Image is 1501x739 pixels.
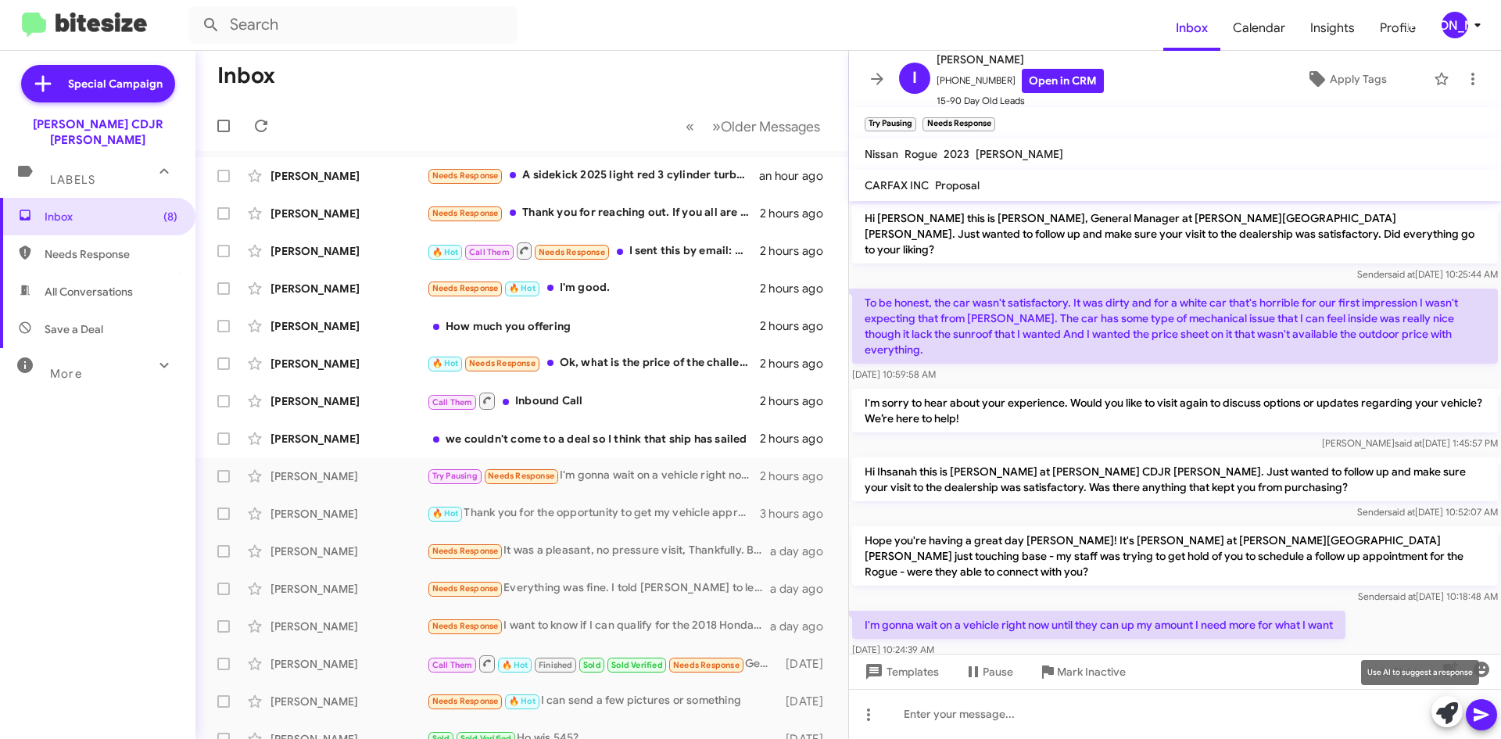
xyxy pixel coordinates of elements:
span: » [712,117,721,136]
span: [PERSON_NAME] [937,50,1104,69]
div: [DATE] [778,694,836,709]
span: Sender [DATE] 10:52:07 AM [1357,506,1498,518]
span: Needs Response [469,358,536,368]
span: said at [1395,437,1422,449]
div: [PERSON_NAME] [270,243,427,259]
div: [PERSON_NAME] [270,431,427,447]
p: To be honest, the car wasn't satisfactory. It was dirty and for a white car that's horrible for o... [852,289,1498,364]
span: I [912,66,917,91]
div: 2 hours ago [760,431,836,447]
span: Call Them [469,247,510,257]
span: 2023 [944,147,969,161]
div: a day ago [770,619,836,634]
nav: Page navigation example [677,110,829,142]
p: I'm gonna wait on a vehicle right now until they can up my amount I need more for what I want [852,611,1345,639]
button: Next [703,110,829,142]
a: Insights [1298,5,1367,51]
span: Needs Response [432,546,499,556]
div: Ok, what is the price of the challenger and is it new or used [427,354,760,372]
span: More [50,367,82,381]
div: 2 hours ago [760,243,836,259]
div: I can send a few pictures or something [427,692,778,710]
span: « [686,117,694,136]
div: [PERSON_NAME] [270,318,427,334]
span: said at [1388,268,1415,280]
div: I'm gonna wait on a vehicle right now until they can up my amount I need more for what I want [427,467,760,485]
div: [PERSON_NAME] [270,206,427,221]
div: [PERSON_NAME] [270,168,427,184]
span: said at [1388,506,1415,518]
span: said at [1388,590,1416,602]
span: Needs Response [432,208,499,218]
span: [PERSON_NAME] [976,147,1063,161]
div: 2 hours ago [760,393,836,409]
div: I'm good. [427,279,760,297]
span: Sender [DATE] 10:25:44 AM [1357,268,1498,280]
p: Hope you're having a great day [PERSON_NAME]! It's [PERSON_NAME] at [PERSON_NAME][GEOGRAPHIC_DATA... [852,526,1498,586]
div: [PERSON_NAME] [270,393,427,409]
span: Finished [539,660,573,670]
span: Needs Response [432,621,499,631]
div: [PERSON_NAME] [270,694,427,709]
span: Pause [983,658,1013,686]
span: Save a Deal [45,321,103,337]
span: 🔥 Hot [432,508,459,518]
div: [PERSON_NAME] [1442,12,1468,38]
span: Inbox [45,209,177,224]
div: [PERSON_NAME] [270,506,427,522]
span: Needs Response [432,583,499,594]
div: a day ago [770,543,836,559]
span: [PHONE_NUMBER] [937,69,1104,93]
span: Mark Inactive [1057,658,1126,686]
span: Try Pausing [432,471,478,481]
div: 2 hours ago [760,318,836,334]
div: [PERSON_NAME] [270,619,427,634]
a: Special Campaign [21,65,175,102]
small: Needs Response [922,117,994,131]
div: Use AI to suggest a response [1361,660,1479,685]
a: Profile [1367,5,1428,51]
div: Thank you for reaching out. If you all are not willing to come down on the price, then I'll pass. [427,204,760,222]
span: Labels [50,173,95,187]
div: Everything was fine. I told [PERSON_NAME] to let me know if another option comes in. I wasnt inte... [427,579,770,597]
div: I want to know if I can qualify for the 2018 Honda pilot. I'm also interested in the jeep I'm not... [427,617,770,635]
span: (8) [163,209,177,224]
span: Rogue [905,147,937,161]
span: 15-90 Day Old Leads [937,93,1104,109]
div: [PERSON_NAME] [270,468,427,484]
button: Apply Tags [1266,65,1426,93]
span: Apply Tags [1330,65,1387,93]
div: [PERSON_NAME] [270,656,427,672]
span: 🔥 Hot [509,696,536,706]
span: Needs Response [45,246,177,262]
span: Needs Response [673,660,740,670]
span: Needs Response [432,696,499,706]
button: Pause [951,658,1026,686]
span: Needs Response [432,283,499,293]
div: It was a pleasant, no pressure visit, Thankfully. But unfortunately your sales team and I were un... [427,542,770,560]
span: Needs Response [432,170,499,181]
div: [PERSON_NAME] [270,581,427,597]
div: 2 hours ago [760,281,836,296]
span: CARFAX INC [865,178,929,192]
div: A sidekick 2025 light red 3 cylinder turbo run some numbers with air Ford Edge [427,167,759,185]
div: [PERSON_NAME] [270,356,427,371]
span: Sold Verified [611,660,663,670]
span: All Conversations [45,284,133,300]
span: [DATE] 10:24:39 AM [852,644,934,655]
span: [PERSON_NAME] [DATE] 1:45:57 PM [1322,437,1498,449]
span: Needs Response [488,471,554,481]
a: Inbox [1163,5,1220,51]
div: I sent this by email: Greetings [PERSON_NAME], I received the license plates at my hotel [DATE], ... [427,241,760,260]
small: Try Pausing [865,117,916,131]
button: Previous [676,110,704,142]
div: an hour ago [759,168,836,184]
p: Hi Ihsanah this is [PERSON_NAME] at [PERSON_NAME] CDJR [PERSON_NAME]. Just wanted to follow up an... [852,457,1498,501]
a: Calendar [1220,5,1298,51]
span: Sold [583,660,601,670]
div: [PERSON_NAME] [270,543,427,559]
input: Search [189,6,518,44]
